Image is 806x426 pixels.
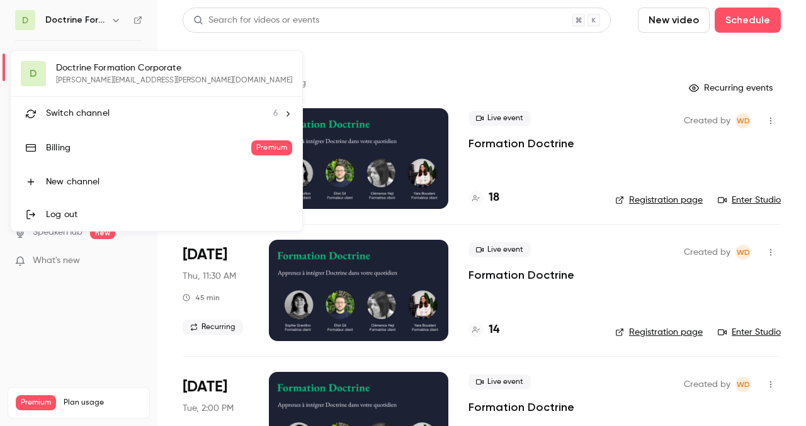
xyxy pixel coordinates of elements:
span: Switch channel [46,107,110,120]
div: Billing [46,142,251,154]
span: Premium [251,140,292,155]
div: New channel [46,176,292,188]
div: Log out [46,208,292,221]
span: 6 [273,107,278,120]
